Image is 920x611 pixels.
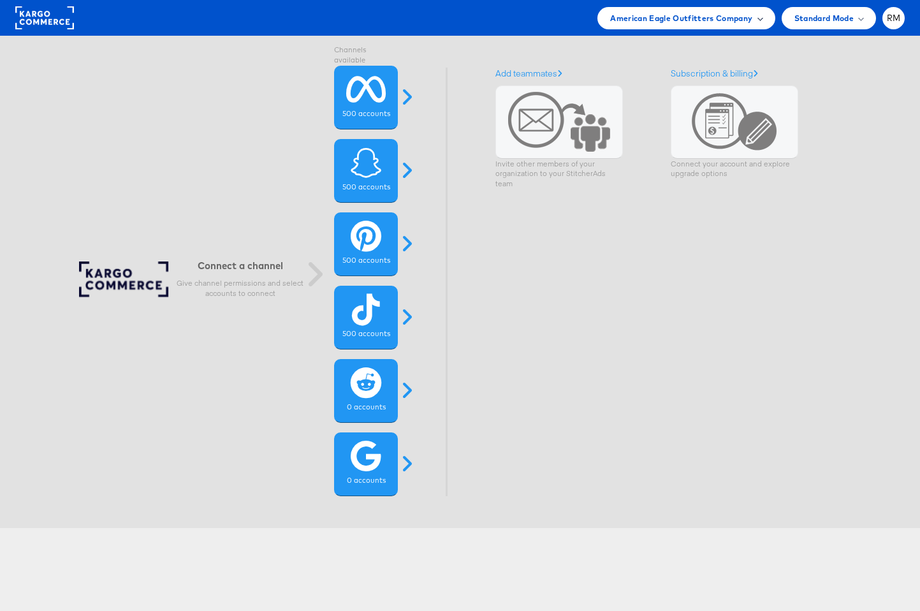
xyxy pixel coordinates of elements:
[334,45,398,66] label: Channels available
[342,109,390,119] label: 500 accounts
[342,256,390,266] label: 500 accounts
[342,329,390,339] label: 500 accounts
[887,14,901,22] span: RM
[177,278,304,298] p: Give channel permissions and select accounts to connect
[610,11,752,25] span: American Eagle Outfitters Company
[495,159,623,189] p: Invite other members of your organization to your StitcherAds team
[347,402,386,413] label: 0 accounts
[177,260,304,272] h6: Connect a channel
[671,159,798,179] p: Connect your account and explore upgrade options
[495,68,562,79] a: Add teammates
[794,11,854,25] span: Standard Mode
[342,182,390,193] label: 500 accounts
[347,476,386,486] label: 0 accounts
[671,68,758,79] a: Subscription & billing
